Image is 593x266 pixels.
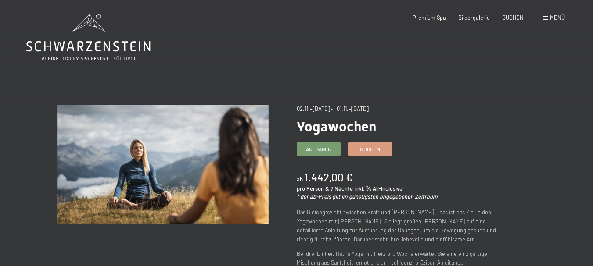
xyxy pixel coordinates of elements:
[458,14,490,21] a: Bildergalerie
[57,105,269,224] img: Yogawochen
[502,14,524,21] a: BUCHEN
[550,14,565,21] span: Menü
[297,118,376,135] span: Yogawochen
[297,105,330,112] span: 02.11.–[DATE]
[306,145,331,153] span: Anfragen
[413,14,446,21] a: Premium Spa
[331,185,353,192] span: 7 Nächte
[360,145,380,153] span: Buchen
[297,185,329,192] span: pro Person &
[304,171,352,184] b: 1.442,00 €
[297,142,340,156] a: Anfragen
[297,208,508,244] p: Das Gleichgewicht zwischen Kraft und [PERSON_NAME] – das ist das Ziel in den Yogawochen mit [PERS...
[297,193,438,200] em: * der ab-Preis gilt im günstigsten angegebenen Zeitraum
[354,185,403,192] span: inkl. ¾ All-Inclusive
[349,142,392,156] a: Buchen
[331,105,369,112] span: • 01.11.–[DATE]
[297,176,303,183] span: ab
